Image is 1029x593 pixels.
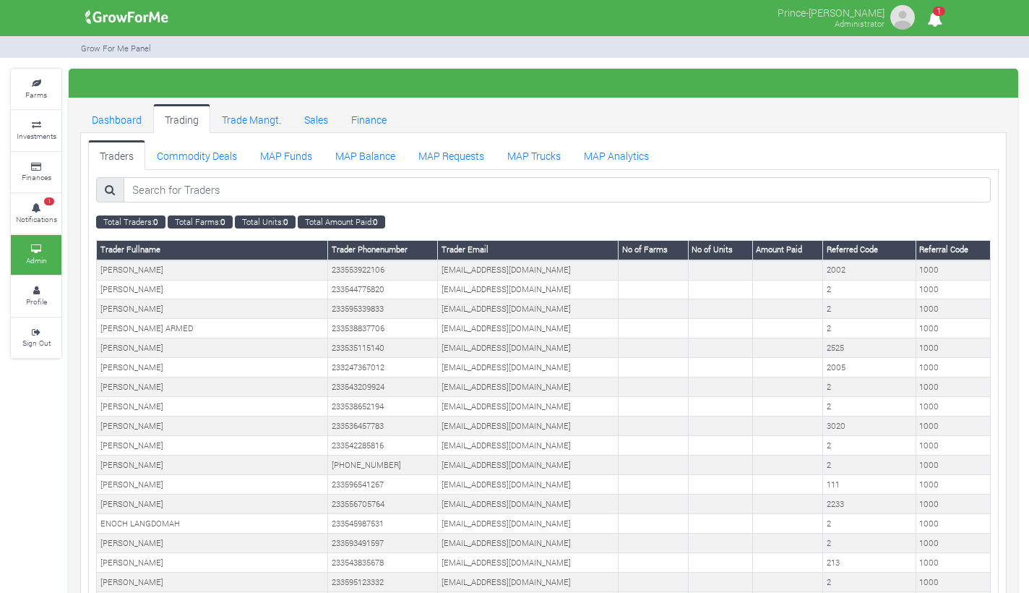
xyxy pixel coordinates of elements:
td: 2 [823,280,916,299]
td: [PERSON_NAME] [97,397,328,417]
td: [EMAIL_ADDRESS][DOMAIN_NAME] [438,319,619,338]
a: Trade Mangt. [210,104,293,133]
th: Amount Paid [752,240,823,260]
a: Admin [11,235,61,275]
td: 1000 [916,573,990,592]
td: 233543209924 [328,377,438,397]
b: 0 [220,216,225,227]
td: [EMAIL_ADDRESS][DOMAIN_NAME] [438,534,619,553]
td: [EMAIL_ADDRESS][DOMAIN_NAME] [438,377,619,397]
small: Administrator [835,18,884,29]
td: [EMAIL_ADDRESS][DOMAIN_NAME] [438,495,619,514]
td: [PERSON_NAME] ARMED [97,319,328,338]
td: 3020 [823,417,916,436]
td: 2 [823,299,916,319]
img: growforme image [80,3,173,32]
td: [EMAIL_ADDRESS][DOMAIN_NAME] [438,299,619,319]
p: Prince-[PERSON_NAME] [778,3,884,20]
td: 233593491597 [328,534,438,553]
th: Referral Code [916,240,990,260]
td: 1000 [916,495,990,514]
td: 1000 [916,475,990,495]
td: 1000 [916,456,990,475]
td: 2002 [823,260,916,280]
td: 2 [823,436,916,456]
td: 2005 [823,358,916,377]
img: growforme image [888,3,917,32]
th: No of Farms [619,240,689,260]
td: 233247367012 [328,358,438,377]
td: [EMAIL_ADDRESS][DOMAIN_NAME] [438,573,619,592]
td: 1000 [916,377,990,397]
td: 1000 [916,436,990,456]
td: 1000 [916,514,990,534]
td: 233538837706 [328,319,438,338]
td: [EMAIL_ADDRESS][DOMAIN_NAME] [438,553,619,573]
td: [PERSON_NAME] [97,475,328,495]
td: 2525 [823,338,916,358]
td: 2 [823,377,916,397]
td: [EMAIL_ADDRESS][DOMAIN_NAME] [438,338,619,358]
a: MAP Analytics [572,140,660,169]
i: Notifications [921,3,949,35]
td: [PERSON_NAME] [97,299,328,319]
td: 233538652194 [328,397,438,417]
td: 233544775820 [328,280,438,299]
small: Notifications [16,214,57,224]
td: [EMAIL_ADDRESS][DOMAIN_NAME] [438,280,619,299]
a: Commodity Deals [145,140,249,169]
td: 2 [823,319,916,338]
a: MAP Funds [249,140,324,169]
td: 2 [823,456,916,475]
td: [EMAIL_ADDRESS][DOMAIN_NAME] [438,397,619,417]
a: Finances [11,153,61,192]
th: Trader Fullname [97,240,328,260]
a: 1 Notifications [11,194,61,234]
a: Sign Out [11,318,61,358]
small: Grow For Me Panel [81,43,151,54]
td: [EMAIL_ADDRESS][DOMAIN_NAME] [438,358,619,377]
td: 233543835678 [328,553,438,573]
td: 233553922106 [328,260,438,280]
td: [PERSON_NAME] [97,358,328,377]
td: 2 [823,514,916,534]
td: [EMAIL_ADDRESS][DOMAIN_NAME] [438,417,619,436]
td: 1000 [916,260,990,280]
td: 1000 [916,417,990,436]
b: 0 [153,216,158,227]
small: Total Traders: [96,216,165,229]
td: [EMAIL_ADDRESS][DOMAIN_NAME] [438,475,619,495]
td: 233595339833 [328,299,438,319]
small: Finances [22,172,51,182]
small: Total Amount Paid: [298,216,385,229]
a: MAP Balance [324,140,407,169]
td: [PERSON_NAME] [97,495,328,514]
small: Total Farms: [168,216,233,229]
td: [PERSON_NAME] [97,260,328,280]
td: 111 [823,475,916,495]
th: Referred Code [823,240,916,260]
td: [EMAIL_ADDRESS][DOMAIN_NAME] [438,260,619,280]
td: 233535115140 [328,338,438,358]
td: 233536457783 [328,417,438,436]
td: 233595123332 [328,573,438,592]
td: [PERSON_NAME] [97,436,328,456]
td: 1000 [916,319,990,338]
small: Profile [26,296,47,307]
td: 1000 [916,534,990,553]
a: Trading [153,104,210,133]
a: Farms [11,69,61,109]
td: [PERSON_NAME] [97,417,328,436]
td: [EMAIL_ADDRESS][DOMAIN_NAME] [438,514,619,534]
a: Finance [340,104,398,133]
a: Traders [88,140,145,169]
a: Investments [11,111,61,150]
td: 213 [823,553,916,573]
td: [EMAIL_ADDRESS][DOMAIN_NAME] [438,436,619,456]
td: 233545987531 [328,514,438,534]
a: 1 [921,14,949,27]
small: Admin [26,255,47,265]
small: Sign Out [22,338,51,348]
td: 1000 [916,358,990,377]
a: MAP Requests [407,140,496,169]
